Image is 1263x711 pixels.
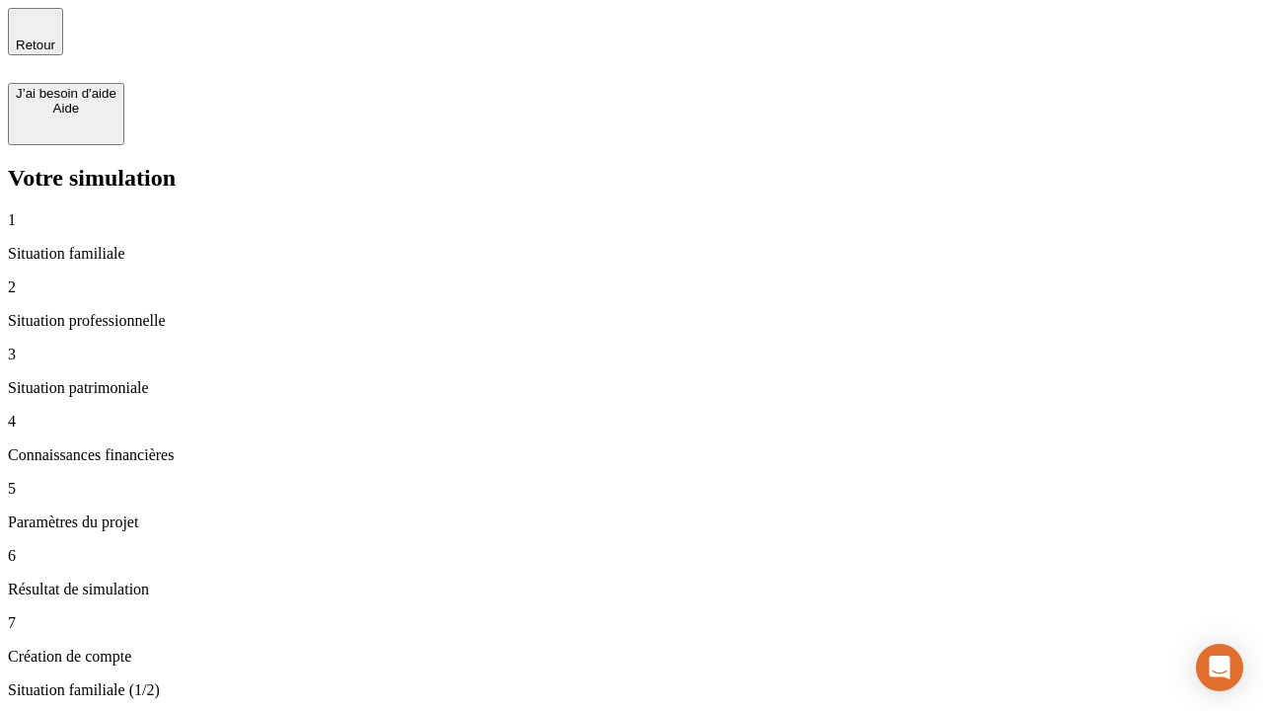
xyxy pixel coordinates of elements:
[8,446,1255,464] p: Connaissances financières
[1196,644,1243,691] div: Open Intercom Messenger
[16,101,116,116] div: Aide
[8,648,1255,666] p: Création de compte
[8,165,1255,192] h2: Votre simulation
[8,480,1255,498] p: 5
[8,513,1255,531] p: Paramètres du projet
[8,614,1255,632] p: 7
[8,83,124,145] button: J’ai besoin d'aideAide
[8,413,1255,431] p: 4
[8,346,1255,363] p: 3
[8,8,63,55] button: Retour
[8,278,1255,296] p: 2
[8,681,1255,699] p: Situation familiale (1/2)
[8,379,1255,397] p: Situation patrimoniale
[8,245,1255,263] p: Situation familiale
[16,86,116,101] div: J’ai besoin d'aide
[16,38,55,52] span: Retour
[8,547,1255,565] p: 6
[8,312,1255,330] p: Situation professionnelle
[8,581,1255,598] p: Résultat de simulation
[8,211,1255,229] p: 1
